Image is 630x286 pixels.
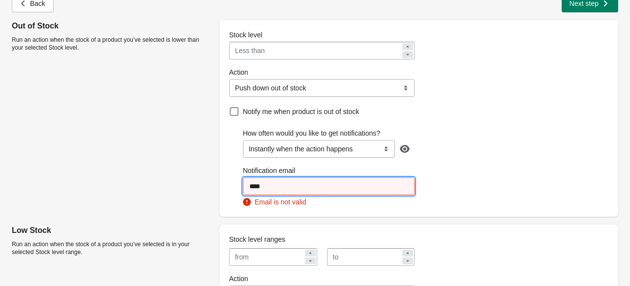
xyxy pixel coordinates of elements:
[243,129,380,137] span: How often would you like to get notifications?
[243,197,415,207] div: Email is not valid
[243,108,360,115] span: Notify me when product is out of stock
[333,251,339,263] div: to
[229,31,263,39] span: Stock level
[12,36,211,52] p: Run an action when the stock of a product you’ve selected is lower than your selected Stock level.
[235,251,249,263] div: from
[235,45,265,57] div: Less than
[229,275,248,283] span: Action
[229,68,248,76] span: Action
[243,167,296,174] span: Notification email
[12,240,211,256] p: Run an action when the stock of a product you’ve selected is in your selected Stock level range.
[219,227,415,244] div: Stock level ranges
[12,225,211,236] p: Low Stock
[12,20,211,32] p: Out of Stock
